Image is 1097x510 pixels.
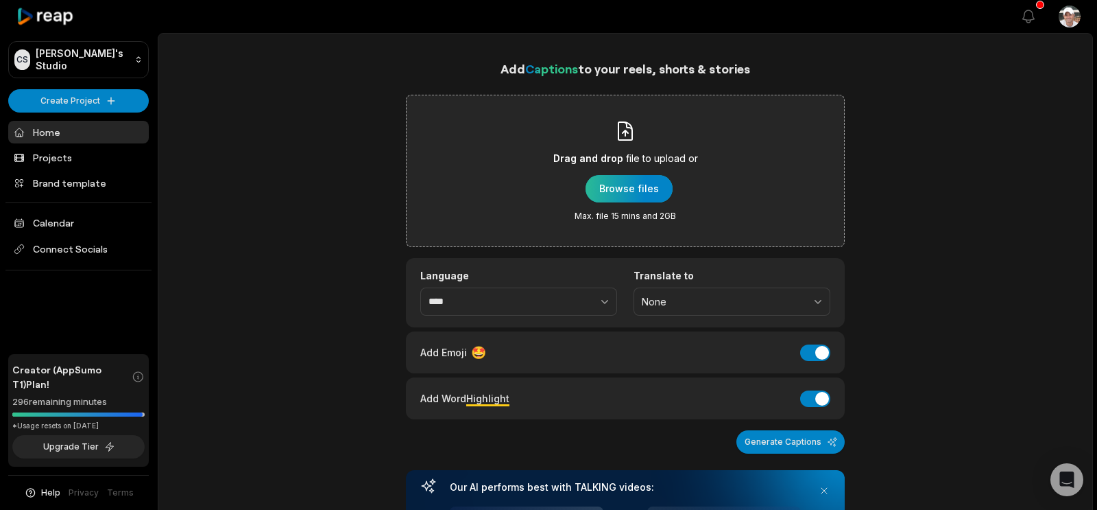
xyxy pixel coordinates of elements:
[525,61,578,76] span: Captions
[471,343,486,362] span: 🤩
[642,296,803,308] span: None
[36,47,129,72] p: [PERSON_NAME]'s Studio
[8,172,149,194] a: Brand template
[1050,463,1083,496] div: Open Intercom Messenger
[634,270,830,282] label: Translate to
[420,389,509,408] div: Add Word
[107,487,134,499] a: Terms
[450,481,801,494] h3: Our AI performs best with TALKING videos:
[14,49,30,70] div: CS
[736,430,845,454] button: Generate Captions
[466,393,509,404] span: Highlight
[12,395,145,409] div: 296 remaining minutes
[8,146,149,169] a: Projects
[420,345,467,360] span: Add Emoji
[420,270,617,282] label: Language
[8,211,149,234] a: Calendar
[406,59,845,78] h1: Add to your reels, shorts & stories
[24,487,60,499] button: Help
[626,150,698,167] span: file to upload or
[12,421,145,431] div: *Usage resets on [DATE]
[586,175,673,202] button: Drag and dropfile to upload orMax. file 15 mins and 2GB
[634,288,830,316] button: None
[12,435,145,459] button: Upgrade Tier
[575,211,676,222] span: Max. file 15 mins and 2GB
[8,121,149,143] a: Home
[553,150,623,167] span: Drag and drop
[41,487,60,499] span: Help
[8,89,149,113] button: Create Project
[69,487,99,499] a: Privacy
[12,362,132,391] span: Creator (AppSumo T1) Plan!
[8,237,149,262] span: Connect Socials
